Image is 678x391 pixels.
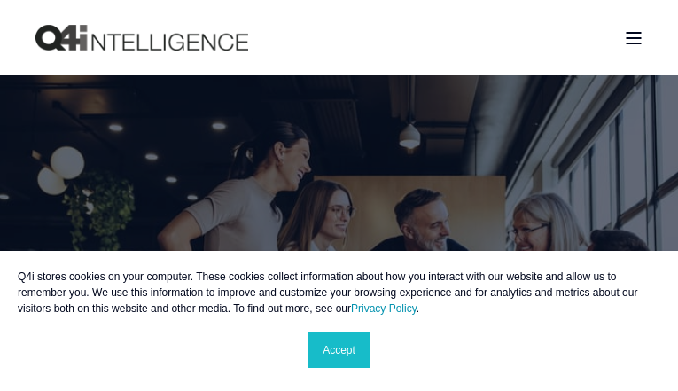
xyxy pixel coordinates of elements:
a: Open Burger Menu [616,23,651,53]
a: Accept [308,332,370,368]
a: Back to Home [35,25,248,51]
a: Privacy Policy [351,302,417,315]
p: Q4i stores cookies on your computer. These cookies collect information about how you interact wit... [18,269,660,317]
img: Q4intelligence, LLC logo [35,25,248,51]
